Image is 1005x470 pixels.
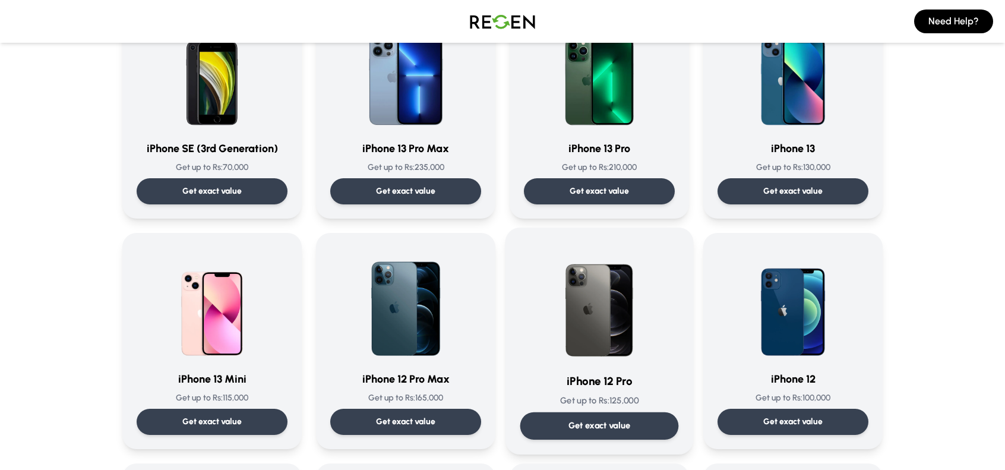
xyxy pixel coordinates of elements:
[330,371,481,387] h3: iPhone 12 Pro Max
[736,17,850,131] img: iPhone 13
[137,140,287,157] h3: iPhone SE (3rd Generation)
[182,416,242,428] p: Get exact value
[736,247,850,361] img: iPhone 12
[137,162,287,174] p: Get up to Rs: 70,000
[520,395,679,407] p: Get up to Rs: 125,000
[763,416,823,428] p: Get exact value
[330,140,481,157] h3: iPhone 13 Pro Max
[137,392,287,404] p: Get up to Rs: 115,000
[570,185,629,197] p: Get exact value
[182,185,242,197] p: Get exact value
[524,162,675,174] p: Get up to Rs: 210,000
[542,17,656,131] img: iPhone 13 Pro
[137,371,287,387] h3: iPhone 13 Mini
[376,416,435,428] p: Get exact value
[718,371,868,387] h3: iPhone 12
[763,185,823,197] p: Get exact value
[718,162,868,174] p: Get up to Rs: 130,000
[914,10,993,33] button: Need Help?
[349,247,463,361] img: iPhone 12 Pro Max
[155,17,269,131] img: iPhone SE (3rd Generation)
[568,419,631,432] p: Get exact value
[718,140,868,157] h3: iPhone 13
[376,185,435,197] p: Get exact value
[539,242,659,362] img: iPhone 12 Pro
[349,17,463,131] img: iPhone 13 Pro Max
[520,373,679,390] h3: iPhone 12 Pro
[330,162,481,174] p: Get up to Rs: 235,000
[155,247,269,361] img: iPhone 13 Mini
[461,5,544,38] img: Logo
[524,140,675,157] h3: iPhone 13 Pro
[330,392,481,404] p: Get up to Rs: 165,000
[718,392,868,404] p: Get up to Rs: 100,000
